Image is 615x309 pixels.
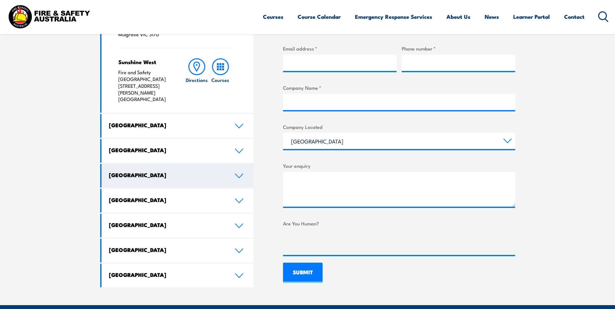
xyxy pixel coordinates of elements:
[283,263,323,283] input: SUBMIT
[402,45,515,52] label: Phone number
[109,171,225,178] h4: [GEOGRAPHIC_DATA]
[209,58,232,103] a: Courses
[118,69,172,103] p: Fire and Safety [GEOGRAPHIC_DATA] [STREET_ADDRESS][PERSON_NAME] [GEOGRAPHIC_DATA]
[101,239,254,262] a: [GEOGRAPHIC_DATA]
[109,246,225,253] h4: [GEOGRAPHIC_DATA]
[283,230,382,255] iframe: reCAPTCHA
[283,162,515,169] label: Your enquiry
[485,8,499,25] a: News
[101,264,254,287] a: [GEOGRAPHIC_DATA]
[355,8,432,25] a: Emergency Response Services
[109,196,225,203] h4: [GEOGRAPHIC_DATA]
[109,146,225,154] h4: [GEOGRAPHIC_DATA]
[283,84,515,91] label: Company Name
[101,114,254,138] a: [GEOGRAPHIC_DATA]
[211,76,229,83] h6: Courses
[101,189,254,212] a: [GEOGRAPHIC_DATA]
[185,58,208,103] a: Directions
[101,214,254,237] a: [GEOGRAPHIC_DATA]
[283,45,396,52] label: Email address
[283,123,515,131] label: Company Located
[109,271,225,278] h4: [GEOGRAPHIC_DATA]
[186,76,208,83] h6: Directions
[513,8,550,25] a: Learner Portal
[101,139,254,163] a: [GEOGRAPHIC_DATA]
[109,221,225,228] h4: [GEOGRAPHIC_DATA]
[109,121,225,129] h4: [GEOGRAPHIC_DATA]
[298,8,341,25] a: Course Calendar
[564,8,585,25] a: Contact
[101,164,254,188] a: [GEOGRAPHIC_DATA]
[446,8,470,25] a: About Us
[283,220,515,227] label: Are You Human?
[263,8,283,25] a: Courses
[118,58,172,65] h4: Sunshine West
